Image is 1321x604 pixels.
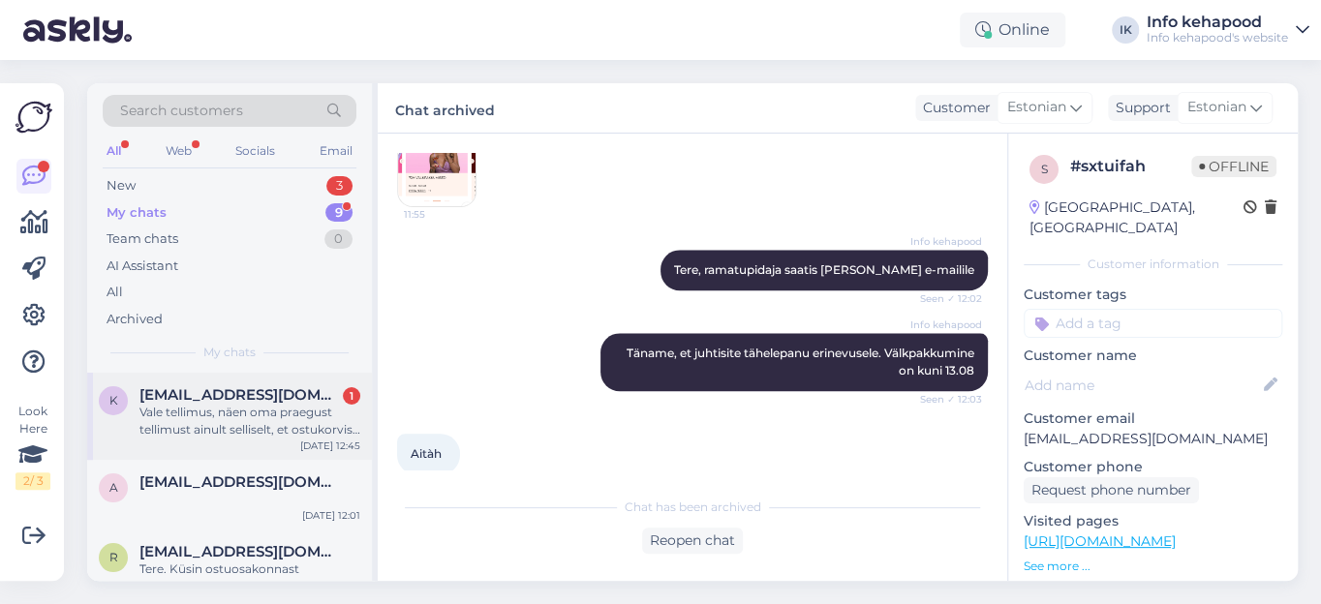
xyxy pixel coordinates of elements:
p: Customer phone [1024,457,1282,477]
p: Customer tags [1024,285,1282,305]
p: Customer name [1024,346,1282,366]
span: My chats [203,344,256,361]
span: Seen ✓ 12:03 [909,392,982,407]
span: Estonian [1187,97,1246,118]
span: r [109,550,118,564]
div: IK [1112,16,1139,44]
div: All [103,138,125,164]
div: Customer information [1024,256,1282,273]
span: Info kehapood [909,317,982,332]
input: Add a tag [1024,309,1282,338]
a: [URL][DOMAIN_NAME] [1024,532,1176,550]
img: Askly Logo [15,99,52,136]
div: Web [162,138,196,164]
img: Attachment [398,129,476,206]
span: Tere, ramatupidaja saatis [PERSON_NAME] e-mailile [674,262,974,277]
span: Search customers [120,101,243,121]
span: klenja.tiitsar@gmail.com [139,386,341,404]
div: Vale tellimus, näen oma praegust tellimust ainult selliselt, et ostukorvis on 6 samasugust toodet... [139,404,360,438]
span: Chat has been archived [625,498,761,516]
div: 0 [324,229,353,249]
div: Email [316,138,356,164]
p: See more ... [1024,558,1282,575]
div: Archived [107,310,163,329]
span: Info kehapood [909,234,982,249]
span: 11:55 [404,207,476,222]
div: All [107,283,123,302]
div: Look Here [15,403,50,490]
span: a [109,480,118,495]
div: AI Assistant [107,257,178,276]
div: Info kehapood's website [1147,30,1288,45]
div: Reopen chat [642,528,743,554]
a: Info kehapoodInfo kehapood's website [1147,15,1309,45]
div: 3 [326,176,353,196]
div: 2 / 3 [15,472,50,490]
div: 1 [343,387,360,405]
div: [DATE] 12:01 [302,508,360,523]
p: [EMAIL_ADDRESS][DOMAIN_NAME] [1024,429,1282,449]
span: s [1041,162,1048,176]
div: My chats [107,203,167,223]
div: Customer [915,98,991,118]
span: Täname, et juhtisite tähelepanu erinevusele. Välkpakkumine on kuni 13.08 [627,346,977,377]
label: Chat archived [395,95,495,121]
div: Support [1108,98,1171,118]
div: [GEOGRAPHIC_DATA], [GEOGRAPHIC_DATA] [1029,197,1244,238]
p: Visited pages [1024,511,1282,531]
div: Request phone number [1024,477,1199,503]
span: requeen@hot.ee [139,543,341,560]
div: New [107,176,136,196]
div: Tere. Küsin ostuosakonnast [PERSON_NAME] teada. [139,560,360,595]
span: Seen ✓ 12:02 [909,291,982,306]
input: Add name [1025,375,1260,396]
span: agnijoe@gmail.com [139,473,341,491]
span: k [109,393,118,408]
span: Estonian [1007,97,1066,118]
div: Online [960,13,1065,47]
span: Aitàh [411,446,442,461]
p: Customer email [1024,408,1282,429]
span: Offline [1191,156,1276,177]
div: Team chats [107,229,178,249]
div: Socials [231,138,279,164]
div: 9 [325,203,353,223]
div: [DATE] 12:45 [300,438,360,453]
div: # sxtuifah [1070,155,1191,178]
div: Info kehapood [1147,15,1288,30]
